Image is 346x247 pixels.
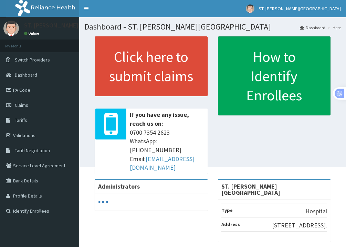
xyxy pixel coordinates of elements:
[326,25,341,31] li: Here
[221,207,233,213] b: Type
[95,36,208,96] a: Click here to submit claims
[221,182,280,197] strong: ST. [PERSON_NAME][GEOGRAPHIC_DATA]
[24,31,41,36] a: Online
[15,117,27,123] span: Tariffs
[15,147,50,154] span: Tariff Negotiation
[98,197,108,207] svg: audio-loading
[98,182,140,190] b: Administrators
[259,5,341,12] span: ST. [PERSON_NAME][GEOGRAPHIC_DATA]
[3,21,19,36] img: User Image
[15,72,37,78] span: Dashboard
[130,155,195,172] a: [EMAIL_ADDRESS][DOMAIN_NAME]
[130,128,204,172] span: 0700 7354 2623 WhatsApp: [PHONE_NUMBER] Email:
[15,102,28,108] span: Claims
[221,221,240,227] b: Address
[300,25,325,31] a: Dashboard
[246,4,254,13] img: User Image
[24,22,135,29] p: ST. [PERSON_NAME][GEOGRAPHIC_DATA]
[15,57,50,63] span: Switch Providers
[305,207,327,216] p: Hospital
[130,111,189,127] b: If you have any issue, reach us on:
[84,22,341,31] h1: Dashboard - ST. [PERSON_NAME][GEOGRAPHIC_DATA]
[272,221,327,230] p: [STREET_ADDRESS].
[218,36,331,115] a: How to Identify Enrollees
